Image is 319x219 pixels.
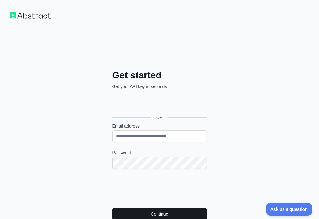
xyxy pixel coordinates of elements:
[266,203,313,216] iframe: Toggle Customer Support
[112,176,207,201] iframe: reCAPTCHA
[151,114,168,120] span: OR
[112,83,207,90] p: Get your API key in seconds
[10,12,51,19] img: Workflow
[112,123,207,129] label: Email address
[109,96,209,110] iframe: Przycisk Zaloguj się przez Google
[112,70,207,81] h2: Get started
[112,150,207,156] label: Password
